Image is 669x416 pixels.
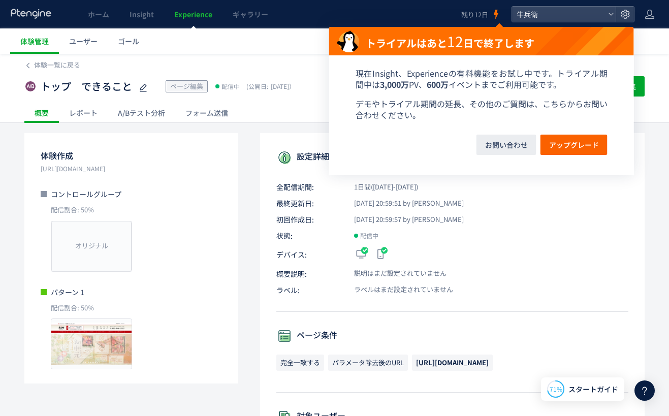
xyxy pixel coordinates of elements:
[51,221,132,272] div: オリジナル
[416,358,489,367] span: [URL][DOMAIN_NAME]
[41,147,221,164] p: 体験作成
[461,10,488,19] span: 残り12日
[412,355,493,371] span: https://gyubee.jp/
[276,231,342,241] span: 状態:
[540,135,608,155] button: アップグレード
[342,285,453,295] span: ラベルはまだ設定されていません
[447,31,463,51] b: 12
[276,285,342,295] span: ラベル:
[276,355,324,371] span: 完全一致する
[568,384,618,395] span: スタートガイド
[360,231,378,241] span: 配信中
[130,9,154,19] span: Insight
[88,9,109,19] span: ホーム
[69,36,98,46] span: ユーザー
[276,214,342,225] span: 初回作成日:
[41,79,132,94] span: トップ できること
[380,78,409,90] b: 3,000万
[550,385,562,393] span: 71%
[51,287,84,297] span: パターン 1
[427,78,449,90] b: 600万
[342,269,447,278] span: 説明はまだ設定されていません
[170,81,203,91] span: ページ編集
[244,82,295,90] span: [DATE]）
[51,189,121,199] span: コントロールグループ
[276,198,342,208] span: 最終更新日:
[34,60,80,70] span: 体験一覧に戻る
[233,9,268,19] span: ギャラリー
[20,36,49,46] span: 体験管理
[246,82,268,90] span: (公開日:
[514,7,604,22] span: 牛兵衛
[356,68,608,90] p: 現在Insight、Experienceの有料機能をお試し中です。トライアル期間中は PV、 イベントまでご利用可能です。
[276,269,342,279] span: 概要説明:
[276,149,628,166] p: 設定詳細
[476,135,536,155] button: お問い合わせ
[342,215,464,225] span: [DATE] 20:59:57 by [PERSON_NAME]
[118,36,139,46] span: ゴール
[221,81,240,91] span: 配信中
[329,27,634,55] h2: トライアルはあと 日で終了します
[485,135,528,155] span: お問い合わせ
[59,103,108,123] div: レポート
[41,205,221,215] p: 配信割合: 50%
[356,98,608,120] p: デモやトライアル期間の延長、その他のご質問は、こちらからお問い合わせください。
[175,103,238,123] div: フォーム送信
[342,182,418,192] span: 1日間([DATE]-[DATE])
[108,103,175,123] div: A/Bテスト分析
[174,9,212,19] span: Experience
[276,182,342,192] span: 全配信期間:
[342,199,464,208] span: [DATE] 20:59:51 by [PERSON_NAME]
[549,135,599,155] span: アップグレード
[41,303,221,313] p: 配信割合: 50%
[51,319,132,369] img: 56e0f0e2c75a5f88bd89c2246a158a9b1755302710427.jpeg
[24,103,59,123] div: 概要
[276,328,628,344] p: ページ条件
[276,249,342,260] span: デバイス:
[41,164,221,174] p: https://gyubee.jp/
[328,355,408,371] span: パラメータ除去後のURL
